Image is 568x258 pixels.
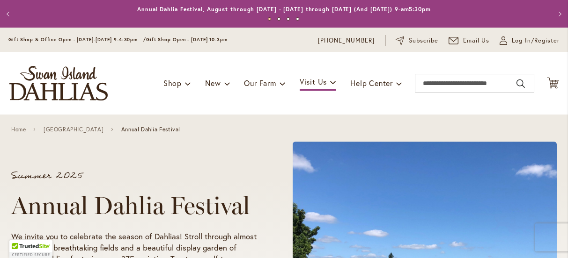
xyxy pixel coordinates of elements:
[9,66,108,100] a: store logo
[11,192,257,220] h1: Annual Dahlia Festival
[350,78,393,88] span: Help Center
[512,36,560,45] span: Log In/Register
[463,36,490,45] span: Email Us
[137,6,431,13] a: Annual Dahlia Festival, August through [DATE] - [DATE] through [DATE] (And [DATE]) 9-am5:30pm
[146,36,228,43] span: Gift Shop Open - [DATE] 10-3pm
[244,78,276,88] span: Our Farm
[121,126,180,133] span: Annual Dahlia Festival
[287,17,290,21] button: 3 of 4
[277,17,280,21] button: 2 of 4
[500,36,560,45] a: Log In/Register
[8,36,146,43] span: Gift Shop & Office Open - [DATE]-[DATE] 9-4:30pm /
[300,77,327,86] span: Visit Us
[205,78,221,88] span: New
[11,126,26,133] a: Home
[268,17,271,21] button: 1 of 4
[11,171,257,180] p: Summer 2025
[163,78,182,88] span: Shop
[396,36,438,45] a: Subscribe
[409,36,438,45] span: Subscribe
[549,5,568,23] button: Next
[296,17,299,21] button: 4 of 4
[449,36,490,45] a: Email Us
[44,126,103,133] a: [GEOGRAPHIC_DATA]
[318,36,375,45] a: [PHONE_NUMBER]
